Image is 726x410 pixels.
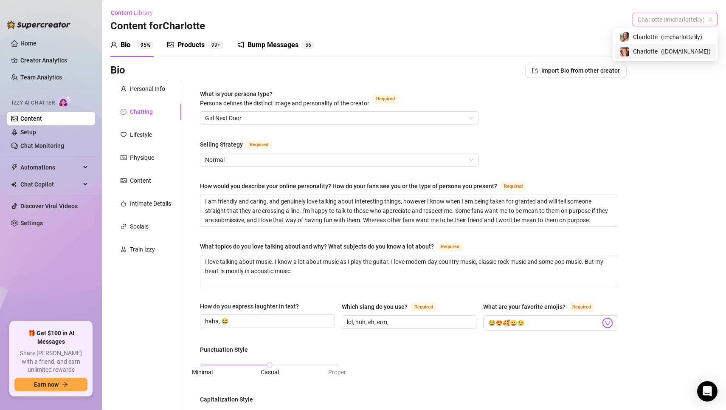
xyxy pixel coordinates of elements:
span: user [110,41,117,48]
div: How would you describe your online personality? How do your fans see you or the type of persona y... [200,181,497,191]
div: What topics do you love talking about and why? What subjects do you know a lot about? [200,242,434,251]
span: Charlotte [633,47,658,56]
span: user [121,86,127,92]
span: Import Bio from other creator [541,67,620,74]
label: Which slang do you use? [342,302,446,312]
span: Proper [328,369,346,376]
a: Content [20,115,42,122]
label: How would you describe your online personality? How do your fans see you or the type of persona y... [200,181,535,191]
div: Content [130,176,151,185]
span: Automations [20,161,81,174]
span: Required [437,242,463,252]
span: Required [569,303,594,312]
div: Punctuation Style [200,345,248,354]
span: experiment [121,246,127,252]
div: Socials [130,222,149,231]
div: Selling Strategy [200,140,243,149]
img: svg%3e [602,317,613,328]
label: Capitalization Style [200,395,259,404]
span: Izzy AI Chatter [12,99,55,107]
div: Personal Info [130,84,165,93]
span: Earn now [34,381,59,388]
button: Import Bio from other creator [525,64,627,77]
span: 5 [305,42,308,48]
img: Charlotte [620,32,629,42]
div: Which slang do you use? [342,302,408,311]
div: Train Izzy [130,245,155,254]
span: 🎁 Get $100 in AI Messages [14,329,87,346]
textarea: How would you describe your online personality? How do your fans see you or the type of persona y... [200,195,618,226]
span: Casual [261,369,279,376]
div: Bump Messages [248,40,298,50]
span: Share [PERSON_NAME] with a friend, and earn unlimited rewards [14,349,87,374]
textarea: What topics do you love talking about and why? What subjects do you know a lot about? [200,255,618,287]
div: Lifestyle [130,130,152,139]
span: link [121,223,127,229]
div: Physique [130,153,154,162]
span: arrow-right [62,382,68,387]
label: How do you express laughter in text? [200,302,305,311]
span: Charlotte (imcharlottelily) [638,13,712,26]
span: Required [501,182,526,191]
span: team [708,17,713,22]
span: idcard [121,155,127,161]
a: Settings [20,220,43,226]
a: Discover Viral Videos [20,203,78,209]
a: Team Analytics [20,74,62,81]
div: What are your favorite emojis? [483,302,566,311]
label: What topics do you love talking about and why? What subjects do you know a lot about? [200,241,472,252]
label: What are your favorite emojis? [483,302,604,312]
sup: 154 [208,41,224,49]
span: message [121,109,127,115]
input: Which slang do you use? [347,317,470,327]
button: Content Library [110,6,160,20]
span: thunderbolt [11,164,18,171]
div: Chatting [130,107,153,116]
div: Capitalization Style [200,395,253,404]
h3: Bio [110,64,125,77]
span: Persona defines the distinct image and personality of the creator [200,100,369,107]
label: Punctuation Style [200,345,254,354]
div: How do you express laughter in text? [200,302,299,311]
img: AI Chatter [58,96,71,108]
span: Charlotte [633,32,658,42]
span: Required [246,140,272,150]
span: 6 [308,42,311,48]
img: logo-BBDzfeDw.svg [7,20,70,29]
span: Minimal [192,369,213,376]
span: ( imcharlottelily ) [661,32,702,42]
input: How do you express laughter in text? [205,317,328,326]
input: What are your favorite emojis? [488,317,600,328]
span: Content Library [111,9,153,16]
a: Chat Monitoring [20,142,64,149]
span: Normal [205,153,473,166]
span: Required [411,303,436,312]
span: picture [167,41,174,48]
sup: 56 [302,41,315,49]
a: Home [20,40,37,47]
div: Intimate Details [130,199,171,208]
span: What is your persona type? [200,90,369,107]
span: Girl Next Door [205,112,473,124]
span: heart [121,132,127,138]
img: Chat Copilot [11,181,17,187]
span: notification [237,41,244,48]
button: Earn nowarrow-right [14,378,87,391]
span: fire [121,201,127,206]
span: Chat Copilot [20,178,81,191]
div: Bio [121,40,130,50]
img: Charlotte [620,47,629,57]
h3: Content for Charlotte [110,20,205,33]
sup: 95% [137,41,154,49]
span: import [532,68,538,74]
span: picture [121,178,127,184]
span: ( [DOMAIN_NAME] ) [661,47,711,56]
a: Setup [20,129,36,136]
div: Products [177,40,205,50]
span: Required [373,94,398,104]
div: Open Intercom Messenger [697,381,718,402]
label: Selling Strategy [200,139,281,150]
a: Creator Analytics [20,54,88,67]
